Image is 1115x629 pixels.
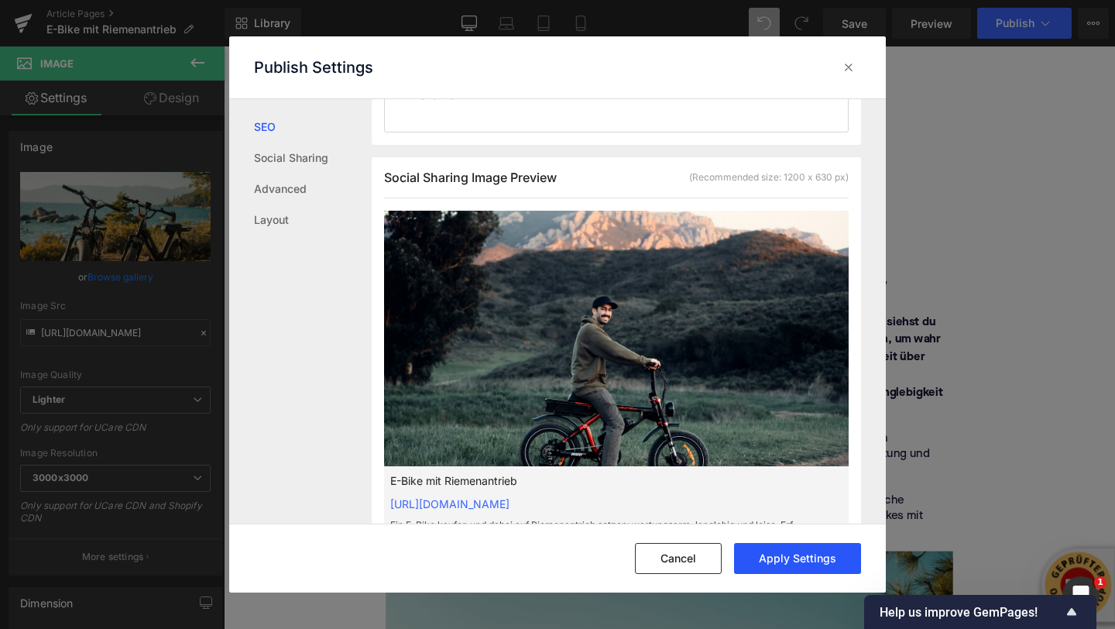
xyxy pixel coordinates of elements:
p: E-Bike mit Riemenantrieb [390,473,793,490]
button: Apply Settings [734,543,861,574]
span: Social Sharing Image Preview [384,170,557,185]
button: Show survey - Help us improve GemPages! [880,603,1081,621]
a: [URL][DOMAIN_NAME] [390,497,509,510]
iframe: Gorgias live chat messenger [17,509,79,566]
span: Help us improve GemPages! [880,605,1062,620]
a: Layout [254,205,372,235]
p: Publish Settings [254,58,373,77]
span: 1 [1094,576,1106,589]
nav: breadcrumbs [170,174,767,198]
h1: E-Bike mit Riemenantrieb: Die wartungsarme Alternative zur Kette [170,198,767,265]
button: Cancel [635,543,722,574]
span: / [198,174,209,191]
font: Stell dir vor, du steigst auf dein E-Bike, und statt schwarzer Kettenfettspuren an deiner Hose si... [170,284,756,389]
a: SEO [254,112,372,143]
p: Der Riemenantrieb ist keine völlig neue Erfindung, hat aber in den letzten Jahren einen enormen A... [170,404,767,453]
p: Doch was steckt wirklich hinter dieser Technologie? Für wen lohnt sich die Investition, und welch... [170,469,767,518]
a: Home [170,174,198,191]
a: Social Sharing [254,143,372,174]
div: (Recommended size: 1200 x 630 px) [689,170,849,184]
iframe: Intercom live chat [1062,576,1100,614]
p: Ein E-Bike kaufen und dabei auf Riemenantrieb setzen: wartungsarm, langlebig und leise. Erfahre, ... [390,518,793,560]
a: Advanced [254,174,372,205]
